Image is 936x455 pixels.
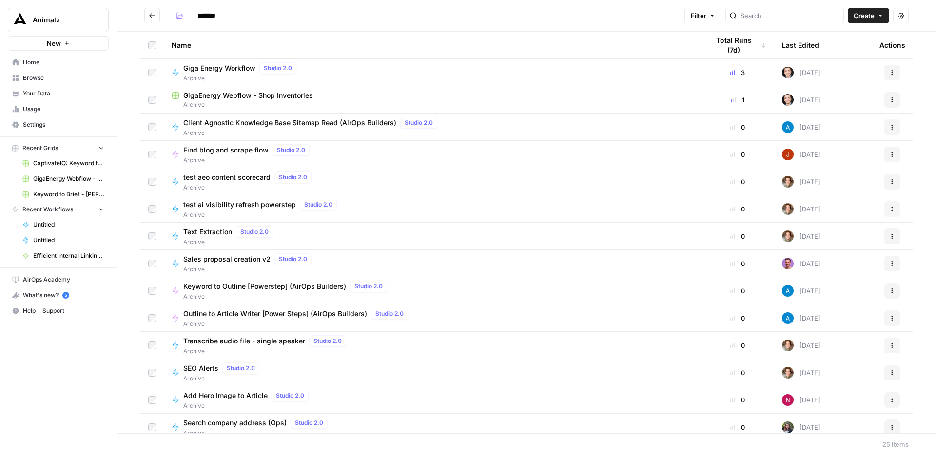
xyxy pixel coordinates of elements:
[782,312,820,324] div: [DATE]
[8,202,109,217] button: Recent Workflows
[741,11,839,20] input: Search
[8,141,109,155] button: Recent Grids
[172,308,693,328] a: Outline to Article Writer [Power Steps] (AirOps Builders)Studio 2.0Archive
[33,220,104,229] span: Untitled
[183,418,287,428] span: Search company address (Ops)
[47,38,61,48] span: New
[22,144,58,152] span: Recent Grids
[782,230,794,242] img: oryjk5eqkyjdh742e8e6a4l9skez
[782,285,820,297] div: [DATE]
[33,159,104,168] span: CaptivateIQ: Keyword to Article
[782,203,794,215] img: oryjk5eqkyjdh742e8e6a4l9skez
[183,210,341,219] span: Archive
[183,363,218,373] span: SEO Alerts
[709,422,766,432] div: 0
[782,258,794,269] img: 6puihir5v8umj4c82kqcaj196fcw
[11,11,29,29] img: Animalz Logo
[183,320,412,328] span: Archive
[782,176,820,188] div: [DATE]
[62,292,69,299] a: 5
[782,394,794,406] img: 809rsgs8fojgkhnibtwc28oh1nli
[709,231,766,241] div: 0
[172,62,693,83] a: Giga Energy WorkflowStudio 2.0Archive
[709,259,766,268] div: 0
[782,121,794,133] img: o3cqybgnmipr355j8nz4zpq1mc6x
[782,367,794,379] img: oryjk5eqkyjdh742e8e6a4l9skez
[33,236,104,245] span: Untitled
[276,391,304,400] span: Studio 2.0
[172,32,693,58] div: Name
[172,226,693,246] a: Text ExtractionStudio 2.0Archive
[782,340,820,351] div: [DATE]
[172,362,693,383] a: SEO AlertsStudio 2.0Archive
[848,8,889,23] button: Create
[782,258,820,269] div: [DATE]
[709,68,766,77] div: 3
[8,55,109,70] a: Home
[8,86,109,101] a: Your Data
[8,288,108,303] div: What's new?
[183,129,441,137] span: Archive
[782,312,794,324] img: o3cqybgnmipr355j8nz4zpq1mc6x
[227,364,255,373] span: Studio 2.0
[709,286,766,296] div: 0
[782,176,794,188] img: oryjk5eqkyjdh742e8e6a4l9skez
[22,205,73,214] span: Recent Workflows
[183,265,315,274] span: Archive
[782,149,820,160] div: [DATE]
[172,335,693,356] a: Transcribe audio file - single speakerStudio 2.0Archive
[709,177,766,187] div: 0
[782,230,820,242] div: [DATE]
[23,105,104,114] span: Usage
[183,183,315,192] span: Archive
[782,121,820,133] div: [DATE]
[183,401,312,410] span: Archive
[183,63,255,73] span: Giga Energy Workflow
[405,118,433,127] span: Studio 2.0
[172,117,693,137] a: Client Agnostic Knowledge Base Sitemap Read (AirOps Builders)Studio 2.0Archive
[709,204,766,214] div: 0
[882,439,909,449] div: 25 Items
[782,421,820,433] div: [DATE]
[33,174,104,183] span: GigaEnergy Webflow - Shop Inventories
[709,313,766,323] div: 0
[782,367,820,379] div: [DATE]
[782,285,794,297] img: o3cqybgnmipr355j8nz4zpq1mc6x
[23,275,104,284] span: AirOps Academy
[183,391,268,400] span: Add Hero Image to Article
[183,429,331,437] span: Archive
[172,100,693,109] span: Archive
[18,248,109,264] a: Efficient Internal Linking 2.0 (AirOps Builders)
[183,254,271,264] span: Sales proposal creation v2
[183,309,367,319] span: Outline to Article Writer [Power Steps] (AirOps Builders)
[183,374,263,383] span: Archive
[709,32,766,58] div: Total Runs (7d)
[183,145,269,155] span: Find blog and scrape flow
[782,203,820,215] div: [DATE]
[782,394,820,406] div: [DATE]
[183,227,232,237] span: Text Extraction
[18,187,109,202] a: Keyword to Brief - [PERSON_NAME] Code Grid
[18,155,109,171] a: CaptivateIQ: Keyword to Article
[264,64,292,73] span: Studio 2.0
[172,417,693,437] a: Search company address (Ops)Studio 2.0Archive
[304,200,332,209] span: Studio 2.0
[277,146,305,154] span: Studio 2.0
[183,347,350,356] span: Archive
[709,341,766,350] div: 0
[709,395,766,405] div: 0
[172,390,693,410] a: Add Hero Image to ArticleStudio 2.0Archive
[23,74,104,82] span: Browse
[183,292,391,301] span: Archive
[782,340,794,351] img: oryjk5eqkyjdh742e8e6a4l9skez
[183,172,271,182] span: test aeo content scorecard
[172,144,693,165] a: Find blog and scrape flowStudio 2.0Archive
[8,272,109,287] a: AirOps Academy
[183,200,296,209] span: test ai visibility refresh powerstep
[172,91,693,109] a: GigaEnergy Webflow - Shop InventoriesArchive
[279,255,307,264] span: Studio 2.0
[709,122,766,132] div: 0
[313,337,342,345] span: Studio 2.0
[183,336,305,346] span: Transcribe audio file - single speaker
[18,171,109,187] a: GigaEnergy Webflow - Shop Inventories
